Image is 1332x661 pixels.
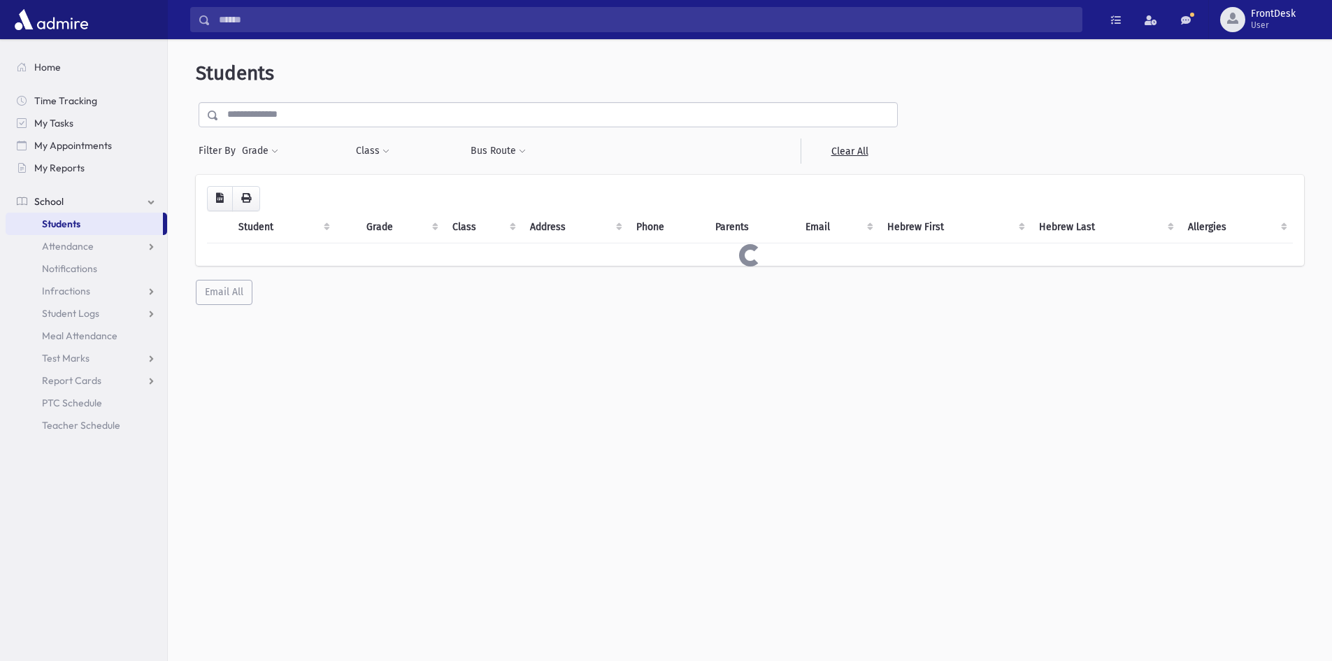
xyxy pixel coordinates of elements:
[6,392,167,414] a: PTC Schedule
[11,6,92,34] img: AdmirePro
[241,138,279,164] button: Grade
[42,240,94,253] span: Attendance
[6,280,167,302] a: Infractions
[358,211,443,243] th: Grade
[1180,211,1293,243] th: Allergies
[6,90,167,112] a: Time Tracking
[801,138,898,164] a: Clear All
[34,139,112,152] span: My Appointments
[6,414,167,436] a: Teacher Schedule
[628,211,707,243] th: Phone
[522,211,628,243] th: Address
[42,419,120,432] span: Teacher Schedule
[42,397,102,409] span: PTC Schedule
[1251,20,1296,31] span: User
[42,262,97,275] span: Notifications
[42,218,80,230] span: Students
[42,329,117,342] span: Meal Attendance
[6,190,167,213] a: School
[444,211,522,243] th: Class
[196,62,274,85] span: Students
[34,162,85,174] span: My Reports
[6,112,167,134] a: My Tasks
[1251,8,1296,20] span: FrontDesk
[42,307,99,320] span: Student Logs
[34,61,61,73] span: Home
[6,213,163,235] a: Students
[34,94,97,107] span: Time Tracking
[196,280,252,305] button: Email All
[6,325,167,347] a: Meal Attendance
[42,285,90,297] span: Infractions
[6,257,167,280] a: Notifications
[34,117,73,129] span: My Tasks
[230,211,336,243] th: Student
[6,56,167,78] a: Home
[6,369,167,392] a: Report Cards
[34,195,64,208] span: School
[207,186,233,211] button: CSV
[797,211,879,243] th: Email
[355,138,390,164] button: Class
[199,143,241,158] span: Filter By
[6,134,167,157] a: My Appointments
[879,211,1030,243] th: Hebrew First
[232,186,260,211] button: Print
[6,235,167,257] a: Attendance
[6,157,167,179] a: My Reports
[470,138,527,164] button: Bus Route
[210,7,1082,32] input: Search
[6,302,167,325] a: Student Logs
[6,347,167,369] a: Test Marks
[42,352,89,364] span: Test Marks
[707,211,797,243] th: Parents
[42,374,101,387] span: Report Cards
[1031,211,1180,243] th: Hebrew Last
